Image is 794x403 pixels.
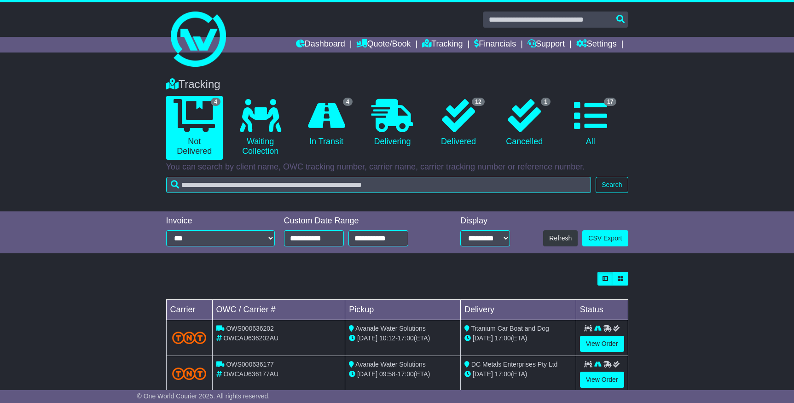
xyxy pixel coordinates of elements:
[471,361,558,368] span: DC Metals Enterprises Pty Ltd
[223,334,278,342] span: OWCAU636202AU
[298,96,354,150] a: 4 In Transit
[604,98,616,106] span: 17
[284,216,432,226] div: Custom Date Range
[172,332,207,344] img: TNT_Domestic.png
[223,370,278,378] span: OWCAU636177AU
[162,78,633,91] div: Tracking
[343,98,353,106] span: 4
[562,96,619,150] a: 17 All
[166,162,628,172] p: You can search by client name, OWC tracking number, carrier name, carrier tracking number or refe...
[166,300,212,320] td: Carrier
[355,361,426,368] span: Avanale Water Solutions
[232,96,289,160] a: Waiting Collection
[430,96,487,150] a: 12 Delivered
[211,98,220,106] span: 4
[460,300,576,320] td: Delivery
[355,325,426,332] span: Avanale Water Solutions
[349,369,457,379] div: - (ETA)
[464,333,572,343] div: (ETA)
[576,300,628,320] td: Status
[296,37,345,53] a: Dashboard
[398,334,414,342] span: 17:00
[356,37,411,53] a: Quote/Book
[474,37,516,53] a: Financials
[364,96,421,150] a: Delivering
[473,334,493,342] span: [DATE]
[527,37,565,53] a: Support
[541,98,551,106] span: 1
[496,96,553,150] a: 1 Cancelled
[379,334,395,342] span: 10:12
[495,334,511,342] span: 17:00
[495,370,511,378] span: 17:00
[137,392,270,400] span: © One World Courier 2025. All rights reserved.
[357,370,377,378] span: [DATE]
[472,98,484,106] span: 12
[345,300,461,320] td: Pickup
[576,37,617,53] a: Settings
[582,230,628,246] a: CSV Export
[464,369,572,379] div: (ETA)
[166,96,223,160] a: 4 Not Delivered
[460,216,510,226] div: Display
[543,230,578,246] button: Refresh
[379,370,395,378] span: 09:58
[580,372,624,388] a: View Order
[422,37,463,53] a: Tracking
[473,370,493,378] span: [DATE]
[580,336,624,352] a: View Order
[398,370,414,378] span: 17:00
[226,325,274,332] span: OWS000636202
[596,177,628,193] button: Search
[471,325,549,332] span: Titanium Car Boat and Dog
[166,216,275,226] div: Invoice
[349,333,457,343] div: - (ETA)
[357,334,377,342] span: [DATE]
[226,361,274,368] span: OWS000636177
[172,368,207,380] img: TNT_Domestic.png
[212,300,345,320] td: OWC / Carrier #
